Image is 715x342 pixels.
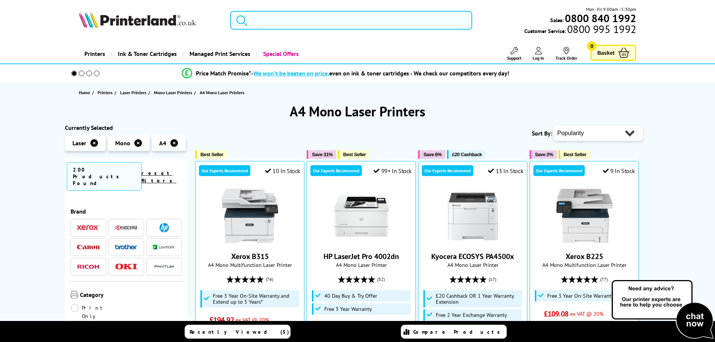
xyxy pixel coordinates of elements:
span: Laser Printers [120,89,146,96]
a: Kyocera [115,223,137,232]
img: Pantum [153,262,175,271]
span: Mon - Fri 9:00am - 5:30pm [586,6,636,13]
span: Customer Service: [524,26,636,35]
img: Canon [77,245,99,250]
a: HP LaserJet Pro 4002dn [324,252,399,261]
span: (32) [377,272,385,286]
a: Brother [115,243,137,252]
span: Log In [533,55,544,61]
div: 13 In Stock [488,167,523,175]
span: Free 3 Year Warranty [324,306,372,312]
a: Recently Viewed (5) [185,325,291,339]
a: Ink & Toner Cartridges [111,44,182,63]
span: 0800 995 1992 [566,26,636,33]
a: Log In [533,47,544,61]
a: Home [79,89,92,96]
img: Xerox B315 [222,188,278,244]
a: Kyocera ECOSYS PA4500x [431,252,514,261]
span: A4 [159,139,166,147]
div: 9 In Stock [603,167,635,175]
img: HP LaserJet Pro 4002dn [333,188,390,244]
span: (17) [489,272,496,286]
div: 99+ In Stock [373,167,412,175]
h1: A4 Mono Laser Printers [65,102,650,120]
button: Save 31% [307,150,336,159]
span: Basket [597,48,614,58]
span: A4 Mono Laser Printer [311,261,412,268]
span: Recently Viewed (5) [190,328,289,335]
span: Mono Laser Printers [154,89,192,96]
button: Save 2% [530,150,557,159]
div: Our Experts Recommend [310,165,362,176]
span: Save 2% [535,152,553,157]
a: HP LaserJet Pro 4002dn [333,238,390,246]
a: Printerland Logo [79,11,221,29]
a: Ricoh [77,262,99,271]
span: A4 Mono Laser Printers [200,90,244,95]
img: Open Live Chat window [610,279,715,340]
span: ex VAT @ 20% [236,316,269,323]
span: Best Seller [564,152,587,157]
div: Our Experts Recommend [533,165,585,176]
a: Support [507,47,521,61]
a: Xerox B225 [566,252,603,261]
span: £130.90 [544,319,568,328]
button: Best Seller [338,150,370,159]
span: Free 3 Year On-Site Warranty* [547,293,616,299]
a: Printers [79,44,111,63]
span: £20 Cashback OR 1 Year Warranty Extension [436,293,521,305]
a: Kyocera ECOSYS PA4500x [445,238,501,246]
span: Free 3 Year On-Site Warranty and Extend up to 5 Years* [213,293,298,305]
a: Pantum [153,262,175,271]
img: Kyocera ECOSYS PA4500x [445,188,501,244]
a: Printers [98,89,114,96]
a: Mono Laser Printers [154,89,194,96]
a: Xerox B315 [222,238,278,246]
span: £109.08 [544,309,568,319]
span: Best Seller [343,152,366,157]
a: Track Order [555,47,577,61]
span: Sales: [550,17,564,24]
img: Ricoh [77,265,99,269]
span: (77) [600,272,608,286]
b: 0800 840 1992 [565,11,636,25]
button: Save 6% [418,150,445,159]
a: Compare Products [401,325,507,339]
span: Save 31% [312,152,333,157]
span: 40 Day Buy & Try Offer [324,293,377,299]
a: HP [153,223,175,232]
span: A4 Mono Multifunction Laser Printer [199,261,300,268]
img: Xerox B225 [556,188,613,244]
span: Save 6% [423,152,441,157]
img: OKI [115,264,137,270]
a: 0800 840 1992 [564,15,636,22]
span: Compare Products [413,328,504,335]
span: Brand [71,208,182,215]
a: Lexmark [153,243,175,252]
span: Printers [98,89,113,96]
a: Laser Printers [120,89,148,96]
div: 10 In Stock [265,167,300,175]
span: Mono [115,139,130,147]
a: Print Only [71,304,126,320]
span: ex VAT @ 20% [570,310,604,317]
a: Xerox [77,223,99,232]
div: Our Experts Recommend [422,165,473,176]
a: Basket 0 [590,45,636,61]
div: Currently Selected [65,124,188,131]
span: Category [80,291,182,300]
img: Brother [115,244,137,250]
button: Best Seller [195,150,227,159]
a: Xerox B225 [556,238,613,246]
span: 0 [587,41,596,51]
img: Lexmark [153,245,175,249]
img: Category [71,291,78,298]
span: Free 2 Year Exchange Warranty [436,312,507,318]
button: Best Seller [558,150,590,159]
span: Sort By: [532,130,552,137]
a: reset filters [141,170,176,184]
span: Laser [72,139,86,147]
a: Special Offers [256,44,304,63]
span: Price Match Promise* [196,69,251,77]
span: A4 Mono Laser Printer [422,261,523,268]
